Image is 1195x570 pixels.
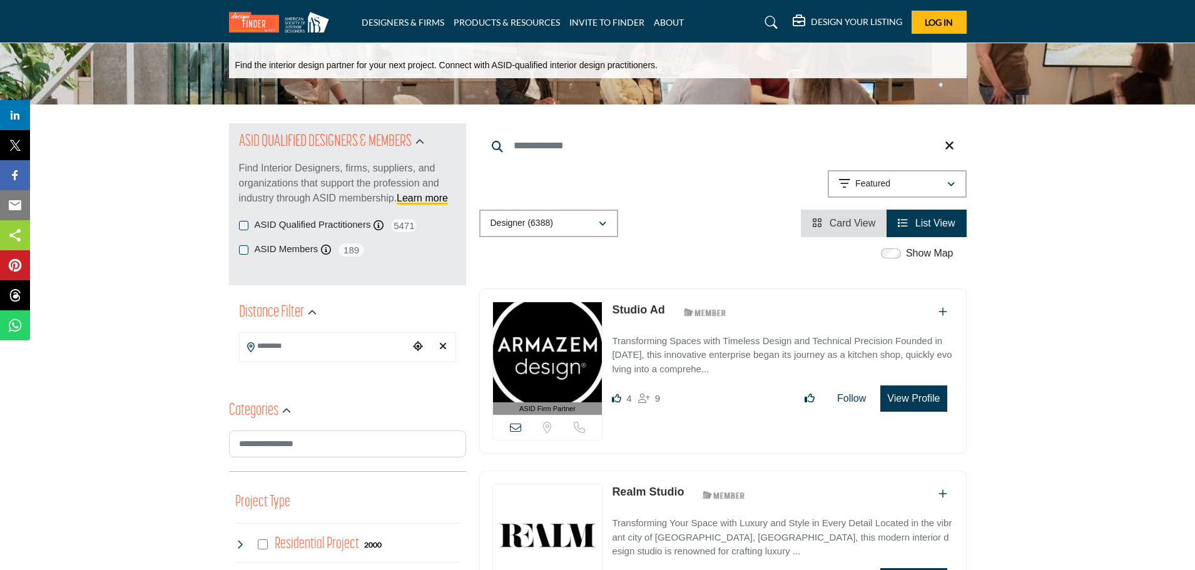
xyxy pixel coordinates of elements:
div: Choose your current location [409,333,427,360]
a: INVITE TO FINDER [569,17,644,28]
span: 189 [337,242,365,258]
a: Add To List [938,489,947,499]
a: Transforming Your Space with Luxury and Style in Every Detail Located in the vibrant city of [GEO... [612,509,953,559]
a: DESIGNERS & FIRMS [362,17,444,28]
div: Followers [638,391,660,406]
img: Site Logo [229,12,335,33]
label: Show Map [906,246,953,261]
p: Transforming Spaces with Timeless Design and Technical Precision Founded in [DATE], this innovati... [612,334,953,377]
span: 4 [626,393,631,404]
h5: DESIGN YOUR LISTING [811,16,902,28]
button: Follow [829,386,874,411]
a: Realm Studio [612,486,684,498]
a: ASID Firm Partner [493,302,603,415]
img: Studio Ad [493,302,603,402]
p: Featured [855,178,890,190]
a: ABOUT [654,17,684,28]
button: Log In [912,11,967,34]
input: Search Category [229,430,466,457]
span: Log In [925,17,953,28]
img: ASID Members Badge Icon [677,305,733,320]
li: List View [887,210,966,237]
i: Likes [612,394,621,403]
input: Search Location [240,334,409,359]
p: Find Interior Designers, firms, suppliers, and organizations that support the profession and indu... [239,161,456,206]
a: Learn more [397,193,448,203]
span: 9 [655,393,660,404]
h4: Residential Project: Types of projects range from simple residential renovations to highly comple... [275,533,359,555]
button: View Profile [880,385,947,412]
img: ASID Members Badge Icon [696,487,752,502]
input: ASID Qualified Practitioners checkbox [239,221,248,230]
div: DESIGN YOUR LISTING [793,15,902,30]
span: List View [915,218,955,228]
li: Card View [801,210,887,237]
button: Featured [828,170,967,198]
h2: Distance Filter [239,302,304,324]
label: ASID Qualified Practitioners [255,218,371,232]
button: Project Type [235,491,290,514]
a: Add To List [938,307,947,317]
p: Studio Ad [612,302,664,318]
input: Search Keyword [479,131,967,161]
p: Transforming Your Space with Luxury and Style in Every Detail Located in the vibrant city of [GEO... [612,516,953,559]
p: Realm Studio [612,484,684,501]
span: Card View [830,218,876,228]
span: ASID Firm Partner [519,404,576,414]
input: ASID Members checkbox [239,245,248,255]
button: Designer (6388) [479,210,618,237]
a: View List [898,218,955,228]
a: PRODUCTS & RESOURCES [454,17,560,28]
p: Find the interior design partner for your next project. Connect with ASID-qualified interior desi... [235,59,658,72]
p: Designer (6388) [491,217,553,230]
a: Transforming Spaces with Timeless Design and Technical Precision Founded in [DATE], this innovati... [612,327,953,377]
h2: ASID QUALIFIED DESIGNERS & MEMBERS [239,131,412,153]
a: Search [753,13,786,33]
b: 2000 [364,541,382,549]
a: View Card [812,218,875,228]
span: 5471 [390,218,418,233]
input: Select Residential Project checkbox [258,539,268,549]
label: ASID Members [255,242,318,257]
h2: Categories [229,400,278,422]
div: 2000 Results For Residential Project [364,539,382,550]
div: Clear search location [434,333,452,360]
a: Studio Ad [612,303,664,316]
button: Like listing [796,386,823,411]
